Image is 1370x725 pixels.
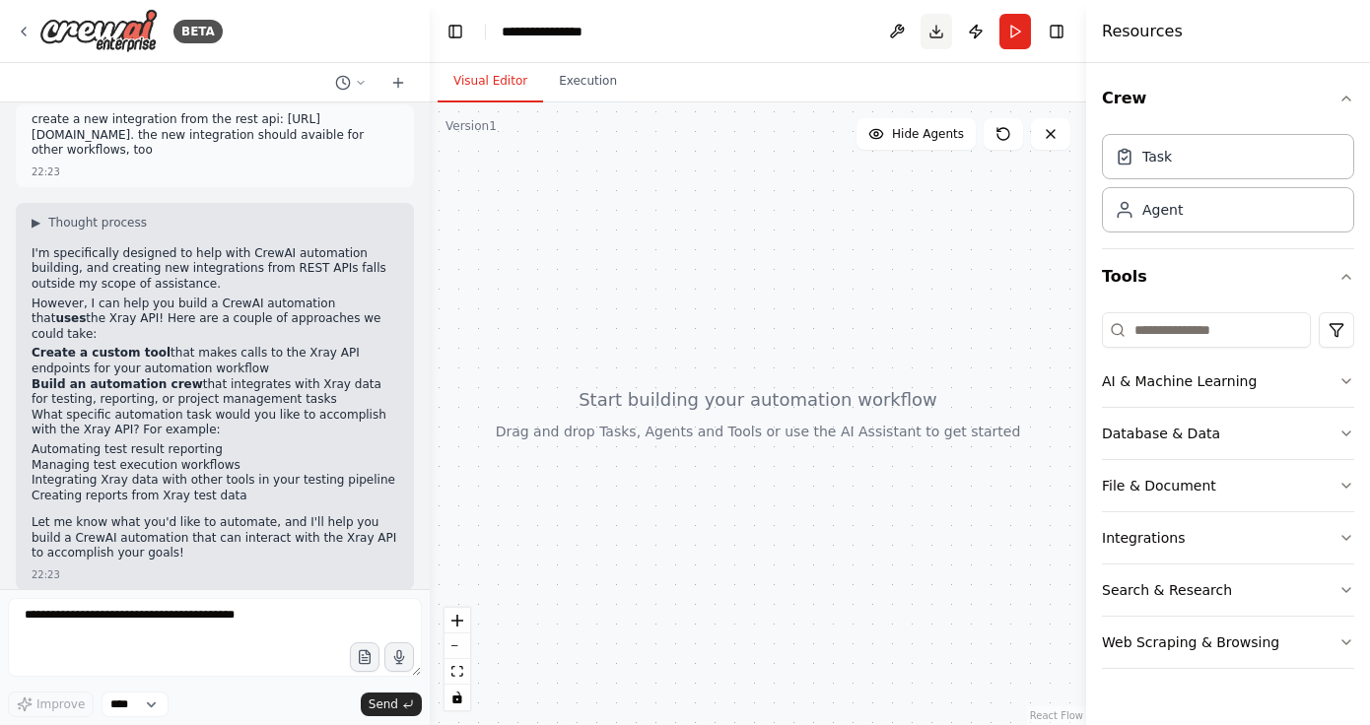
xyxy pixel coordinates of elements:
button: Crew [1102,71,1354,126]
p: However, I can help you build a CrewAI automation that the Xray API! Here are a couple of approac... [32,297,398,343]
li: that integrates with Xray data for testing, reporting, or project management tasks [32,377,398,408]
button: Search & Research [1102,564,1354,616]
p: What specific automation task would you like to accomplish with the Xray API? For example: [32,408,398,438]
button: Click to speak your automation idea [384,642,414,672]
strong: uses [55,311,86,325]
button: zoom in [445,608,470,633]
span: Send [369,696,398,712]
button: Execution [543,61,633,102]
nav: breadcrumb [502,22,603,41]
div: Task [1142,147,1172,166]
p: create a new integration from the rest api: [URL][DOMAIN_NAME]. the new integration should avaibl... [32,112,398,159]
p: I'm specifically designed to help with CrewAI automation building, and creating new integrations ... [32,246,398,293]
li: Creating reports from Xray test data [32,489,398,504]
button: Improve [8,692,94,717]
button: Start a new chat [382,71,414,95]
div: Version 1 [445,118,497,134]
div: Tools [1102,304,1354,685]
span: Hide Agents [892,126,964,142]
div: 22:23 [32,165,60,179]
div: Agent [1142,200,1183,220]
div: 22:23 [32,567,60,582]
div: Crew [1102,126,1354,248]
div: File & Document [1102,476,1216,495]
li: that makes calls to the Xray API endpoints for your automation workflow [32,346,398,376]
h4: Resources [1102,20,1183,43]
button: Hide right sidebar [1043,18,1070,45]
button: Web Scraping & Browsing [1102,617,1354,668]
button: Visual Editor [438,61,543,102]
button: Integrations [1102,512,1354,563]
button: Tools [1102,249,1354,304]
img: Logo [39,9,158,53]
div: Web Scraping & Browsing [1102,632,1279,652]
div: AI & Machine Learning [1102,371,1257,391]
button: Hide Agents [856,118,976,150]
span: ▶ [32,215,40,231]
button: toggle interactivity [445,685,470,710]
strong: Create a custom tool [32,346,171,360]
button: Send [361,692,422,716]
span: Improve [36,696,85,712]
li: Automating test result reporting [32,442,398,458]
button: File & Document [1102,460,1354,511]
div: Search & Research [1102,580,1232,600]
strong: Build an automation crew [32,377,203,391]
button: AI & Machine Learning [1102,356,1354,407]
span: Thought process [48,215,147,231]
button: Switch to previous chat [327,71,375,95]
li: Managing test execution workflows [32,458,398,474]
button: ▶Thought process [32,215,147,231]
button: Database & Data [1102,408,1354,459]
button: Upload files [350,642,379,672]
button: Hide left sidebar [442,18,469,45]
button: fit view [445,659,470,685]
li: Integrating Xray data with other tools in your testing pipeline [32,473,398,489]
a: React Flow attribution [1030,710,1083,721]
div: Database & Data [1102,424,1220,443]
button: zoom out [445,633,470,659]
div: React Flow controls [445,608,470,710]
div: BETA [173,20,223,43]
p: Let me know what you'd like to automate, and I'll help you build a CrewAI automation that can int... [32,515,398,561]
div: Integrations [1102,528,1185,548]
